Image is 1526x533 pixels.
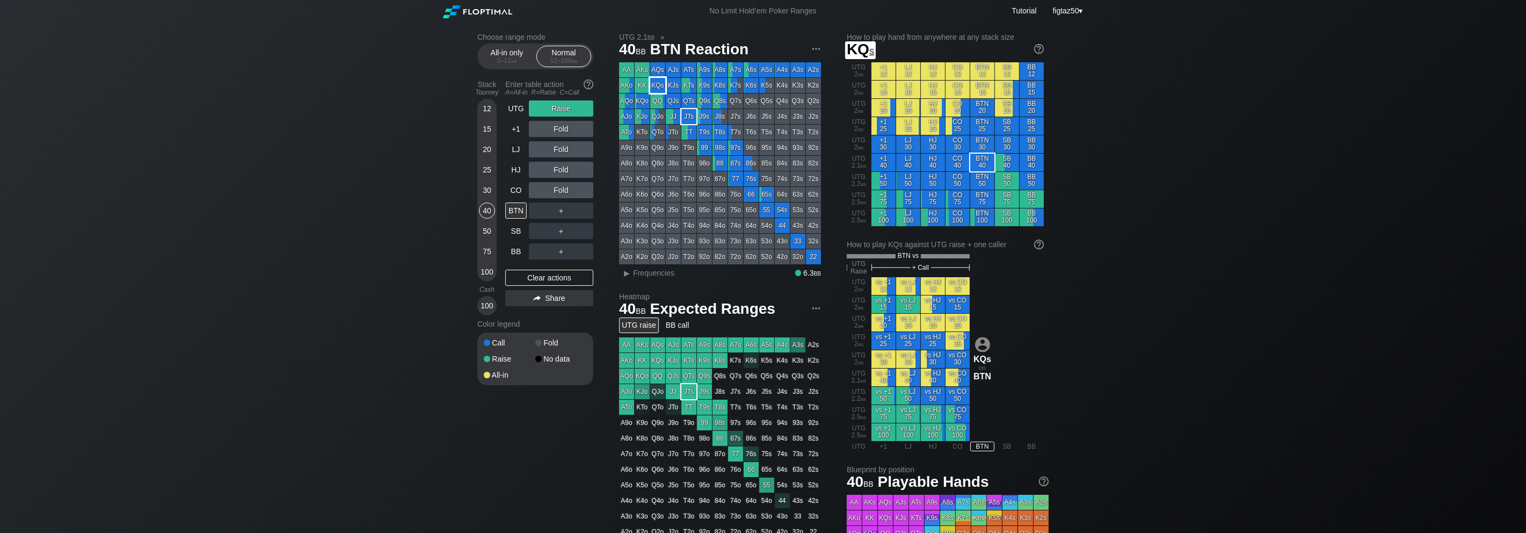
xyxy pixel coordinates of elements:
div: 83s [790,156,805,171]
div: SB 75 [995,190,1019,208]
div: 33 [790,234,805,249]
div: 72s [806,171,821,186]
div: K7s [728,78,743,93]
div: UTG 2.5 [847,208,871,226]
div: J5o [666,203,681,218]
span: BTN Reaction [649,41,751,59]
div: SB 20 [995,99,1019,117]
div: +1 30 [871,135,896,153]
div: AKs [635,62,650,77]
div: BB 12 [1020,62,1044,80]
span: bb [648,33,655,41]
div: T7o [681,171,696,186]
div: A7s [728,62,743,77]
div: HJ [505,162,527,178]
div: Raise [484,355,535,363]
span: bb [858,89,864,96]
div: +1 100 [871,208,896,226]
div: 32s [806,234,821,249]
div: How to play KQs against UTG raise + one caller [847,240,1044,249]
div: LJ 15 [896,81,920,98]
span: figtaz50 [1053,6,1079,15]
div: K5o [635,203,650,218]
div: 12 – 100 [541,57,586,64]
div: 93s [790,140,805,155]
span: bb [858,70,864,78]
div: A3s [790,62,805,77]
div: Q6o [650,187,665,202]
div: CO 12 [946,62,970,80]
div: A9o [619,140,634,155]
div: T2s [806,125,821,140]
div: 30 [479,182,495,198]
div: K9s [697,78,712,93]
div: T8o [681,156,696,171]
div: K8s [713,78,728,93]
div: 52s [806,203,821,218]
div: HJ 25 [921,117,945,135]
div: 44 [775,218,790,233]
div: A5s [759,62,774,77]
div: ＋ [529,223,593,239]
div: UTG 2 [847,99,871,117]
div: BTN 20 [970,99,994,117]
div: BTN 30 [970,135,994,153]
div: BB 30 [1020,135,1044,153]
div: CO 50 [946,172,970,190]
div: J7s [728,109,743,124]
div: UTG 2 [847,117,871,135]
div: BTN 50 [970,172,994,190]
div: 75s [759,171,774,186]
div: BTN 40 [970,154,994,171]
div: LJ [505,141,527,157]
div: CO 20 [946,99,970,117]
div: Q5s [759,93,774,109]
div: T4o [681,218,696,233]
div: 54o [759,218,774,233]
img: ellipsis.fd386fe8.svg [810,43,822,55]
div: HJ 100 [921,208,945,226]
span: bb [511,57,517,64]
div: CO 100 [946,208,970,226]
div: UTG 2.1 [847,154,871,171]
img: help.32db89a4.svg [583,78,594,90]
div: Q4s [775,93,790,109]
span: s [869,45,874,56]
div: 100 [479,264,495,280]
span: 40 [617,41,648,59]
a: Tutorial [1012,6,1036,15]
div: All-in only [482,46,532,67]
div: 53o [759,234,774,249]
div: 96s [744,140,759,155]
div: 64o [744,218,759,233]
div: Q4o [650,218,665,233]
div: HJ 20 [921,99,945,117]
div: Q3s [790,93,805,109]
div: +1 [505,121,527,137]
h2: How to play hand from anywhere at any stack size [847,33,1044,41]
div: AA [619,62,634,77]
img: help.32db89a4.svg [1033,43,1045,55]
div: K6o [635,187,650,202]
div: BB 15 [1020,81,1044,98]
div: 54s [775,203,790,218]
div: HJ 75 [921,190,945,208]
div: 43o [775,234,790,249]
span: bb [858,125,864,133]
div: ATo [619,125,634,140]
div: A3o [619,234,634,249]
div: BTN 25 [970,117,994,135]
div: J9s [697,109,712,124]
div: 85s [759,156,774,171]
div: JTo [666,125,681,140]
span: bb [861,162,867,169]
div: K3s [790,78,805,93]
div: Q2s [806,93,821,109]
div: A4s [775,62,790,77]
div: 94o [697,218,712,233]
h2: Choose range mode [477,33,593,41]
div: 40 [479,203,495,219]
div: KK [635,78,650,93]
div: 63s [790,187,805,202]
div: J3s [790,109,805,124]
